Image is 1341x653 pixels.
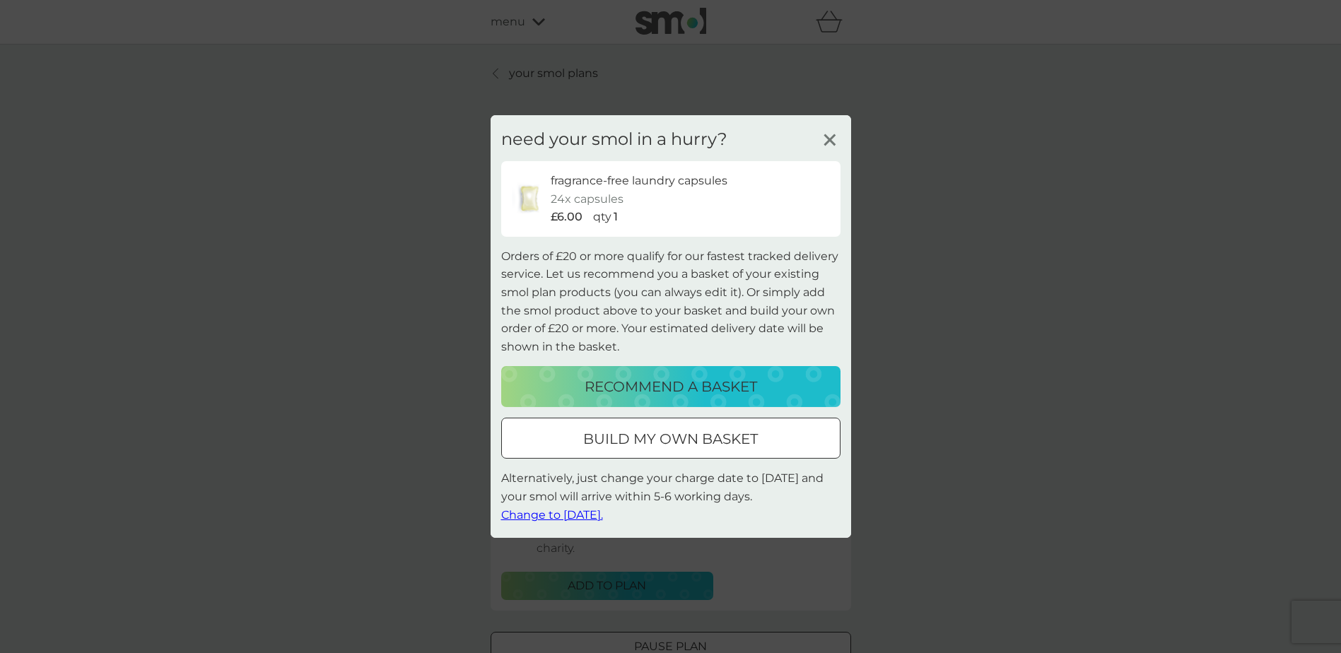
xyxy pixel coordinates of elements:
[501,247,841,356] p: Orders of £20 or more qualify for our fastest tracked delivery service. Let us recommend you a ba...
[583,428,758,450] p: build my own basket
[585,375,757,398] p: recommend a basket
[614,208,618,226] p: 1
[551,190,623,208] p: 24x capsules
[501,507,603,521] span: Change to [DATE].
[501,129,727,150] h3: need your smol in a hurry?
[501,366,841,407] button: recommend a basket
[501,469,841,524] p: Alternatively, just change your charge date to [DATE] and your smol will arrive within 5-6 workin...
[551,172,727,190] p: fragrance-free laundry capsules
[593,208,611,226] p: qty
[501,418,841,459] button: build my own basket
[551,208,582,226] p: £6.00
[501,505,603,524] button: Change to [DATE].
